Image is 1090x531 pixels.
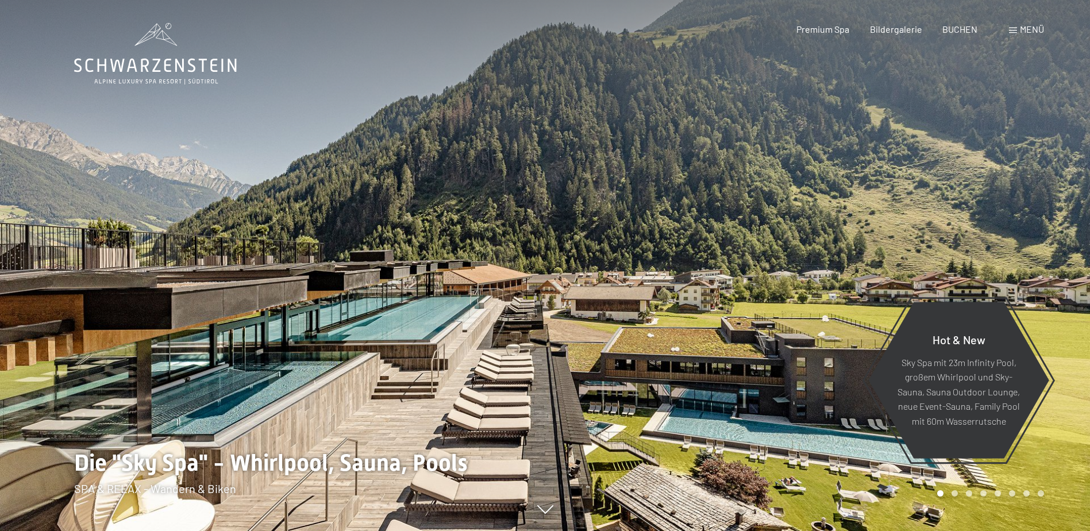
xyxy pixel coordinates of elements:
span: Menü [1020,24,1044,34]
div: Carousel Page 5 [995,490,1001,497]
div: Carousel Page 8 [1038,490,1044,497]
div: Carousel Pagination [933,490,1044,497]
span: Hot & New [933,332,985,346]
div: Carousel Page 6 [1009,490,1015,497]
div: Carousel Page 2 [952,490,958,497]
div: Carousel Page 1 (Current Slide) [937,490,943,497]
a: Premium Spa [796,24,849,34]
p: Sky Spa mit 23m Infinity Pool, großem Whirlpool und Sky-Sauna, Sauna Outdoor Lounge, neue Event-S... [896,355,1021,428]
a: Hot & New Sky Spa mit 23m Infinity Pool, großem Whirlpool und Sky-Sauna, Sauna Outdoor Lounge, ne... [868,301,1050,459]
a: BUCHEN [942,24,977,34]
a: Bildergalerie [870,24,922,34]
div: Carousel Page 7 [1023,490,1030,497]
div: Carousel Page 4 [980,490,987,497]
div: Carousel Page 3 [966,490,972,497]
